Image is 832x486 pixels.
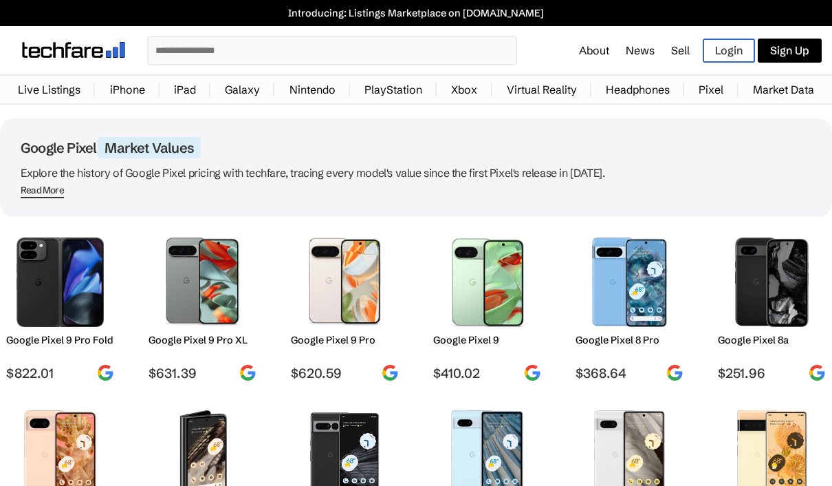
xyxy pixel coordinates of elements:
[692,76,730,103] a: Pixel
[291,365,399,381] span: $620.59
[17,237,105,327] img: Google Pixel 9 Pro
[579,43,609,57] a: About
[599,76,677,103] a: Headphones
[576,365,684,381] span: $368.64
[22,42,125,58] img: techfare logo
[718,334,826,346] h2: Google Pixel 8a
[149,334,257,346] h2: Google Pixel 9 Pro XL
[167,76,203,103] a: iPad
[427,231,547,381] a: Google Pixel 9 Google Pixel 9 $410.02 google-logo
[586,237,674,327] img: Google Pixel 8 Pro
[712,231,832,381] a: Google Pixel 8a Google Pixel 8a $251.96 google-logo
[283,76,342,103] a: Nintendo
[433,334,542,346] h2: Google Pixel 9
[159,237,247,327] img: Google Pixel 9 Pro XL
[666,364,683,381] img: google-logo
[7,7,825,19] a: Introducing: Listings Marketplace on [DOMAIN_NAME]
[103,76,152,103] a: iPhone
[21,139,811,156] h1: Google Pixel
[218,76,267,103] a: Galaxy
[6,365,115,381] span: $822.01
[6,334,115,346] h2: Google Pixel 9 Pro Fold
[291,334,399,346] h2: Google Pixel 9 Pro
[746,76,821,103] a: Market Data
[433,365,542,381] span: $410.02
[21,184,64,198] span: Read More
[21,163,811,182] p: Explore the history of Google Pixel pricing with techfare, tracing every model's value since the ...
[728,237,816,327] img: Google Pixel 8a
[142,231,263,381] a: Google Pixel 9 Pro XL Google Pixel 9 Pro XL $631.39 google-logo
[671,43,690,57] a: Sell
[703,39,755,63] a: Login
[239,364,256,381] img: google-logo
[382,364,399,381] img: google-logo
[524,364,541,381] img: google-logo
[301,237,389,327] img: Google Pixel 9 Pro
[149,365,257,381] span: $631.39
[718,365,826,381] span: $251.96
[444,237,532,327] img: Google Pixel 9
[97,364,114,381] img: google-logo
[358,76,429,103] a: PlayStation
[626,43,655,57] a: News
[21,184,64,196] div: Read More
[285,231,405,381] a: Google Pixel 9 Pro Google Pixel 9 Pro $620.59 google-logo
[444,76,484,103] a: Xbox
[569,231,690,381] a: Google Pixel 8 Pro Google Pixel 8 Pro $368.64 google-logo
[500,76,584,103] a: Virtual Reality
[11,76,87,103] a: Live Listings
[809,364,826,381] img: google-logo
[576,334,684,346] h2: Google Pixel 8 Pro
[758,39,822,63] a: Sign Up
[98,137,201,158] span: Market Values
